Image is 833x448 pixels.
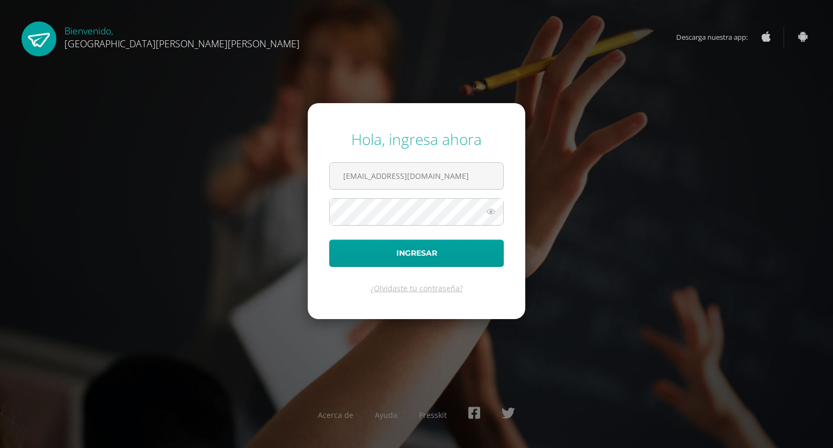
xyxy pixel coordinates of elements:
[318,410,353,420] a: Acerca de
[64,37,300,50] span: [GEOGRAPHIC_DATA][PERSON_NAME][PERSON_NAME]
[371,283,463,293] a: ¿Olvidaste tu contraseña?
[419,410,447,420] a: Presskit
[676,27,758,47] span: Descarga nuestra app:
[64,21,300,50] div: Bienvenido,
[329,129,504,149] div: Hola, ingresa ahora
[330,163,503,189] input: Correo electrónico o usuario
[329,240,504,267] button: Ingresar
[375,410,397,420] a: Ayuda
